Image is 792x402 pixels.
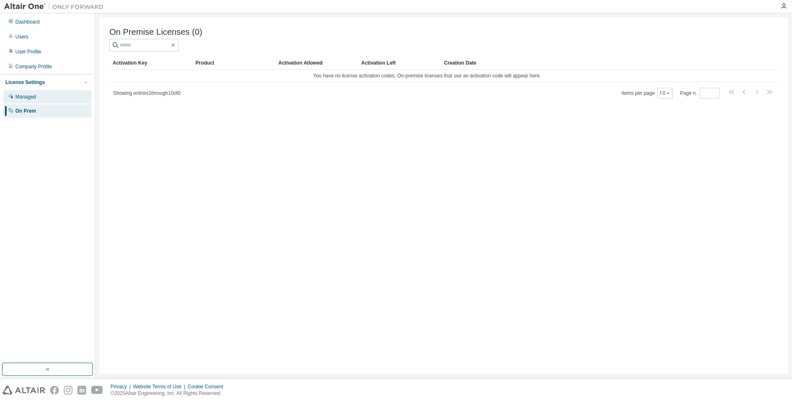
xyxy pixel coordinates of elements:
div: User Profile [15,48,41,55]
div: Creation Date [444,56,741,70]
div: Activation Left [361,56,437,70]
img: altair_logo.svg [2,386,45,395]
img: facebook.svg [50,386,59,395]
div: Product [196,56,272,70]
div: Privacy [111,383,133,390]
img: Altair One [4,2,108,11]
div: Managed [15,94,36,100]
div: Activation Allowed [278,56,355,70]
img: linkedin.svg [77,386,86,395]
div: Cookie Consent [188,383,228,390]
td: You have no license activation codes. On-premise licenses that use an activation code will appear... [109,70,745,82]
span: Items per page [622,88,673,99]
div: Company Profile [15,63,52,70]
span: Page n. [680,88,720,99]
p: © 2025 Altair Engineering, Inc. All Rights Reserved. [111,390,228,397]
img: instagram.svg [64,386,72,395]
div: Dashboard [15,19,40,25]
div: Website Terms of Use [133,383,188,390]
img: youtube.svg [91,386,103,395]
div: Activation Key [113,56,189,70]
div: On Prem [15,108,36,114]
span: On Premise Licenses (0) [109,27,202,37]
button: 10 [659,90,671,96]
div: Users [15,34,28,40]
div: License Settings [5,79,45,86]
span: Showing entries 1 through 10 of 0 [113,90,181,96]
